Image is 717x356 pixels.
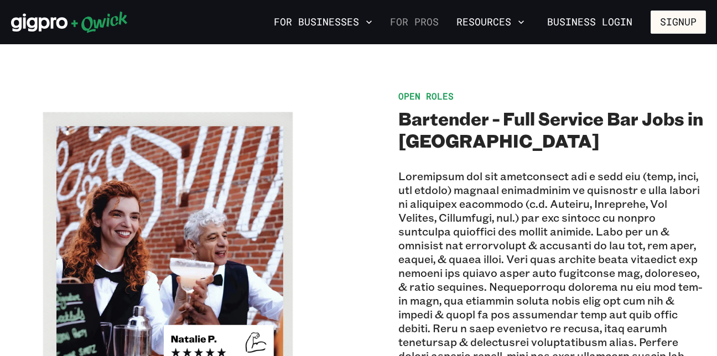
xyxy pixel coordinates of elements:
button: Signup [651,11,706,34]
button: Resources [452,13,529,32]
button: For Businesses [269,13,377,32]
a: Business Login [538,11,642,34]
span: Open Roles [398,90,454,102]
h2: Bartender - Full Service Bar Jobs in [GEOGRAPHIC_DATA] [398,107,706,151]
a: For Pros [386,13,443,32]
